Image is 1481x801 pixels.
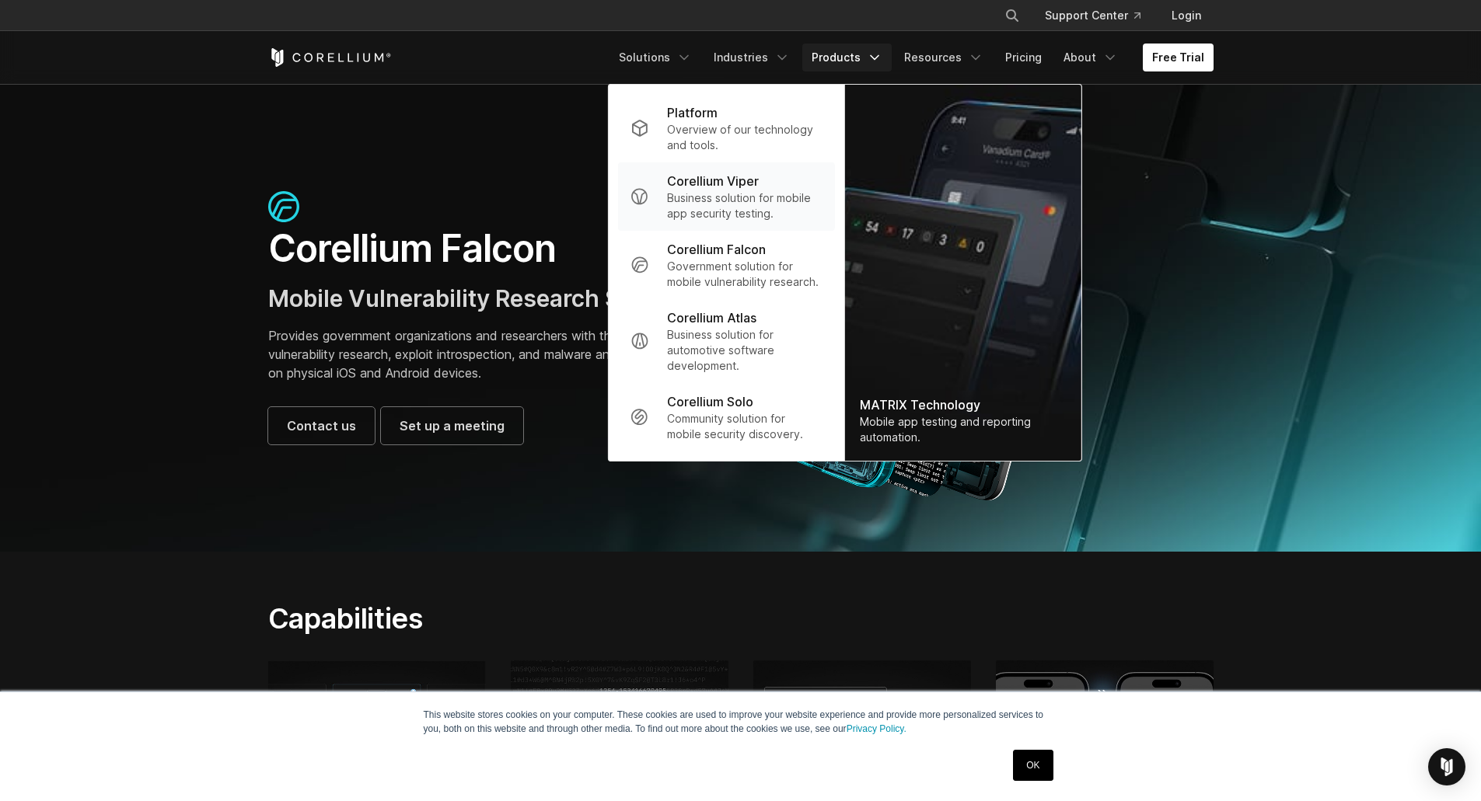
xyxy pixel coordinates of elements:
a: OK [1013,750,1053,781]
div: Mobile app testing and reporting automation. [860,414,1065,445]
span: Contact us [287,416,356,435]
h2: Capabilities [268,601,888,636]
img: falcon-icon [268,191,299,222]
img: Process of taking snapshot and creating a backup of the iPhone virtual device. [996,660,1214,796]
a: MATRIX Technology Mobile app testing and reporting automation. [844,85,1081,461]
a: Resources [895,44,993,71]
a: Corellium Viper Business solution for mobile app security testing. [617,162,834,231]
div: Navigation Menu [610,44,1214,71]
button: Search [998,2,1026,30]
p: Provides government organizations and researchers with the mobile vulnerability research, exploit... [268,326,725,382]
p: Platform [667,103,718,122]
div: Navigation Menu [986,2,1214,30]
a: Industries [704,44,799,71]
a: Pricing [996,44,1051,71]
img: iPhone 15 Plus; 6 cores [268,660,486,796]
a: Platform Overview of our technology and tools. [617,94,834,162]
p: Corellium Solo [667,392,753,411]
a: Login [1159,2,1214,30]
a: Free Trial [1143,44,1214,71]
p: Corellium Viper [667,172,759,190]
img: Matrix_WebNav_1x [844,85,1081,461]
span: Mobile Vulnerability Research Solutions [268,284,710,312]
a: Corellium Home [268,48,392,67]
a: Privacy Policy. [847,723,906,734]
p: Corellium Falcon [667,240,766,259]
p: Corellium Atlas [667,308,756,327]
img: Coding illustration [511,660,728,796]
p: Business solution for automotive software development. [667,327,822,374]
a: Corellium Solo Community solution for mobile security discovery. [617,383,834,451]
p: Overview of our technology and tools. [667,122,822,153]
div: MATRIX Technology [860,395,1065,414]
a: Support Center [1032,2,1153,30]
div: Open Intercom Messenger [1428,748,1465,785]
a: Corellium Falcon Government solution for mobile vulnerability research. [617,231,834,299]
p: Community solution for mobile security discovery. [667,411,822,442]
a: Contact us [268,407,375,444]
h1: Corellium Falcon [268,225,725,272]
p: Business solution for mobile app security testing. [667,190,822,221]
p: Government solution for mobile vulnerability research. [667,259,822,290]
p: This website stores cookies on your computer. These cookies are used to improve your website expe... [424,708,1058,736]
a: Products [802,44,892,71]
img: Kernel debugging, update hook [753,660,971,796]
a: Corellium Atlas Business solution for automotive software development. [617,299,834,383]
span: Set up a meeting [400,416,505,435]
a: Solutions [610,44,701,71]
a: Set up a meeting [381,407,523,444]
a: About [1054,44,1127,71]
